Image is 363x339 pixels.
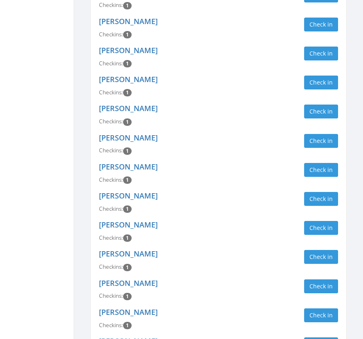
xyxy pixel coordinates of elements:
button: Check in [304,221,338,235]
span: Checkins: [99,147,123,154]
a: [PERSON_NAME] [99,133,158,143]
span: Checkin count [123,322,132,329]
button: Check in [304,163,338,177]
a: [PERSON_NAME] [99,249,158,259]
span: Checkins: [99,292,123,299]
a: [PERSON_NAME] [99,45,158,55]
span: Checkins: [99,1,123,9]
span: Checkin count [123,234,132,242]
span: Checkins: [99,234,123,241]
a: [PERSON_NAME] [99,74,158,84]
span: Checkin count [123,118,132,126]
a: [PERSON_NAME] [99,278,158,288]
a: [PERSON_NAME] [99,103,158,113]
button: Check in [304,76,338,89]
button: Check in [304,308,338,322]
span: Checkin count [123,89,132,96]
a: [PERSON_NAME] [99,191,158,201]
span: Checkin count [123,60,132,67]
span: Checkins: [99,176,123,183]
span: Checkins: [99,31,123,38]
span: Checkins: [99,89,123,96]
a: [PERSON_NAME] [99,307,158,317]
span: Checkin count [123,264,132,271]
button: Check in [304,105,338,118]
span: Checkin count [123,176,132,184]
span: Checkin count [123,147,132,155]
button: Check in [304,279,338,293]
span: Checkin count [123,2,132,9]
span: Checkins: [99,263,123,270]
button: Check in [304,18,338,31]
span: Checkins: [99,205,123,212]
span: Checkin count [123,31,132,38]
a: [PERSON_NAME] [99,220,158,230]
a: [PERSON_NAME] [99,162,158,172]
a: [PERSON_NAME] [99,16,158,26]
span: Checkin count [123,293,132,300]
button: Check in [304,134,338,148]
span: Checkins: [99,118,123,125]
button: Check in [304,192,338,206]
button: Check in [304,47,338,60]
span: Checkin count [123,205,132,213]
button: Check in [304,250,338,264]
span: Checkins: [99,60,123,67]
span: Checkins: [99,321,123,329]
